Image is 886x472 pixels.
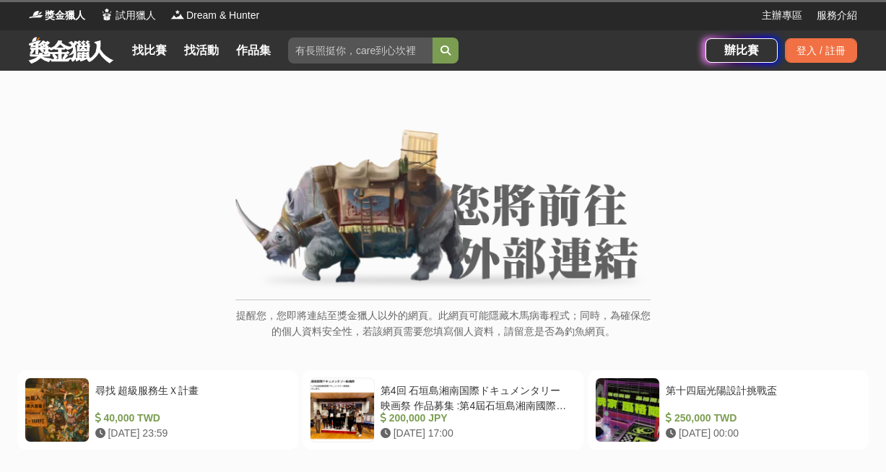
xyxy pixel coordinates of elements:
[705,38,778,63] a: 辦比賽
[186,8,259,23] span: Dream & Hunter
[762,8,802,23] a: 主辦專區
[235,129,651,292] img: External Link Banner
[381,383,570,411] div: 第4回 石垣島湘南国際ドキュメンタリー映画祭 作品募集 :第4屆石垣島湘南國際紀錄片電影節作品徵集
[126,40,173,61] a: 找比賽
[45,8,85,23] span: 獎金獵人
[29,8,85,23] a: Logo獎金獵人
[817,8,857,23] a: 服務介紹
[29,7,43,22] img: Logo
[381,411,570,426] div: 200,000 JPY
[95,411,285,426] div: 40,000 TWD
[235,307,651,354] p: 提醒您，您即將連結至獎金獵人以外的網頁。此網頁可能隱藏木馬病毒程式；同時，為確保您的個人資料安全性，若該網頁需要您填寫個人資料，請留意是否為釣魚網頁。
[95,426,285,441] div: [DATE] 23:59
[666,383,856,411] div: 第十四屆光陽設計挑戰盃
[178,40,225,61] a: 找活動
[100,7,114,22] img: Logo
[588,370,869,450] a: 第十四屆光陽設計挑戰盃 250,000 TWD [DATE] 00:00
[785,38,857,63] div: 登入 / 註冊
[100,8,156,23] a: Logo試用獵人
[170,7,185,22] img: Logo
[17,370,298,450] a: 尋找 超級服務生Ｘ計畫 40,000 TWD [DATE] 23:59
[116,8,156,23] span: 試用獵人
[666,426,856,441] div: [DATE] 00:00
[381,426,570,441] div: [DATE] 17:00
[288,38,433,64] input: 有長照挺你，care到心坎裡！青春出手，拍出照顧 影音徵件活動
[230,40,277,61] a: 作品集
[303,370,583,450] a: 第4回 石垣島湘南国際ドキュメンタリー映画祭 作品募集 :第4屆石垣島湘南國際紀錄片電影節作品徵集 200,000 JPY [DATE] 17:00
[170,8,259,23] a: LogoDream & Hunter
[666,411,856,426] div: 250,000 TWD
[95,383,285,411] div: 尋找 超級服務生Ｘ計畫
